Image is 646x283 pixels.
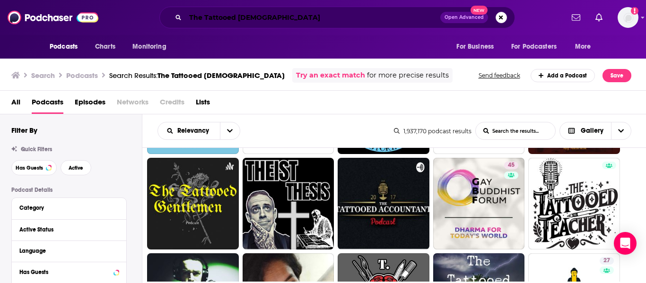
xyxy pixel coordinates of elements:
[19,245,119,257] button: Language
[618,7,638,28] span: Logged in as angelabellBL2024
[456,40,494,53] span: For Business
[568,9,584,26] a: Show notifications dropdown
[16,165,43,171] span: Has Guests
[19,202,119,214] button: Category
[631,7,638,15] svg: Add a profile image
[32,94,63,114] a: Podcasts
[126,38,178,56] button: open menu
[185,10,440,25] input: Search podcasts, credits, & more...
[11,94,20,114] a: All
[159,7,515,28] div: Search podcasts, credits, & more...
[471,6,488,15] span: New
[109,71,285,80] a: Search Results:The Tattooed [DEMOGRAPHIC_DATA]
[158,128,220,134] button: open menu
[600,257,614,265] a: 27
[160,94,184,114] span: Credits
[157,71,285,80] span: The Tattooed [DEMOGRAPHIC_DATA]
[592,9,606,26] a: Show notifications dropdown
[445,15,484,20] span: Open Advanced
[19,248,113,254] div: Language
[433,158,525,249] a: 45
[66,71,98,80] h3: Podcasts
[367,70,449,81] span: for more precise results
[575,40,591,53] span: More
[8,9,98,26] img: Podchaser - Follow, Share and Rate Podcasts
[11,160,57,175] button: Has Guests
[132,40,166,53] span: Monitoring
[43,38,90,56] button: open menu
[476,71,523,79] button: Send feedback
[618,7,638,28] button: Show profile menu
[603,256,610,266] span: 27
[19,266,119,278] button: Has Guests
[559,122,632,140] button: Choose View
[614,232,637,255] div: Open Intercom Messenger
[61,160,91,175] button: Active
[19,226,113,233] div: Active Status
[95,40,115,53] span: Charts
[19,223,119,235] button: Active Status
[177,128,212,134] span: Relevancy
[157,122,240,140] h2: Choose List sort
[531,69,595,82] a: Add a Podcast
[117,94,148,114] span: Networks
[505,38,570,56] button: open menu
[11,187,127,193] p: Podcast Details
[21,146,52,153] span: Quick Filters
[89,38,121,56] a: Charts
[50,40,78,53] span: Podcasts
[19,269,111,275] div: Has Guests
[196,94,210,114] a: Lists
[504,162,518,169] a: 45
[511,40,557,53] span: For Podcasters
[19,205,113,211] div: Category
[450,38,506,56] button: open menu
[568,38,603,56] button: open menu
[440,12,488,23] button: Open AdvancedNew
[296,70,365,81] a: Try an exact match
[618,7,638,28] img: User Profile
[75,94,105,114] a: Episodes
[69,165,83,171] span: Active
[220,122,240,139] button: open menu
[31,71,55,80] h3: Search
[11,126,37,135] h2: Filter By
[109,71,285,80] div: Search Results:
[394,128,471,135] div: 1,937,170 podcast results
[602,69,631,82] button: Save
[581,128,603,134] span: Gallery
[508,161,515,170] span: 45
